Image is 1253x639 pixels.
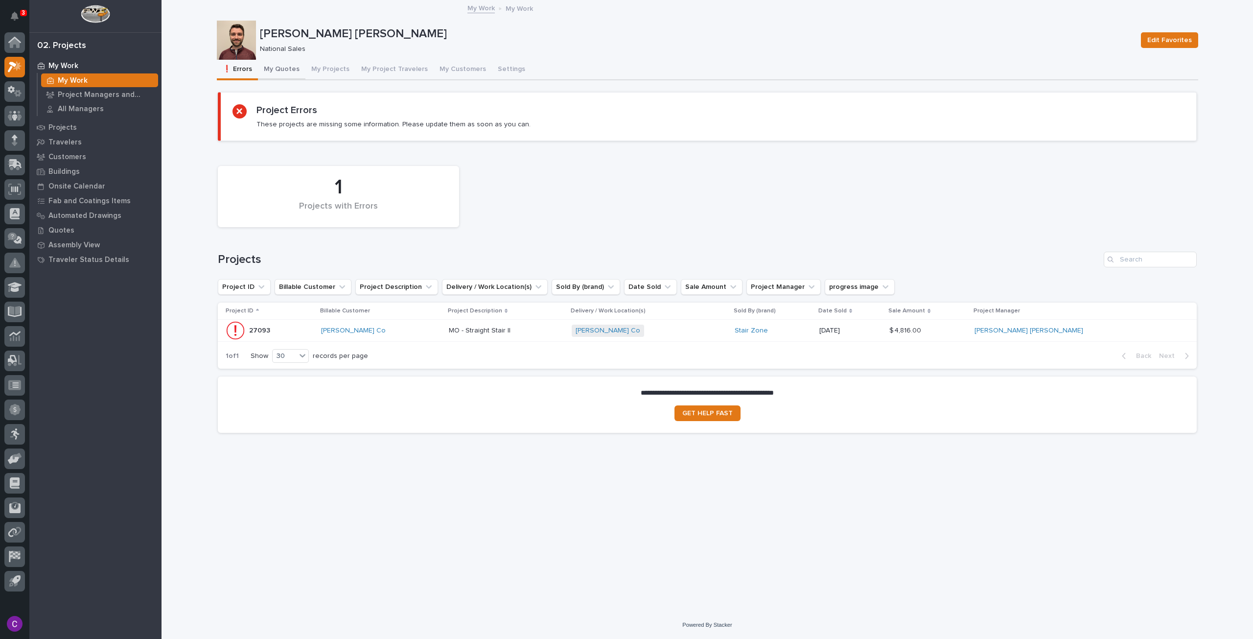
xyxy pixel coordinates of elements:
h2: Project Errors [256,104,317,116]
button: Sale Amount [681,279,743,295]
p: 27093 [249,325,272,335]
p: These projects are missing some information. Please update them as soon as you can. [256,120,531,129]
p: My Work [58,76,88,85]
p: Project Managers and Engineers [58,91,154,99]
p: Customers [48,153,86,162]
a: [PERSON_NAME] [PERSON_NAME] [975,327,1083,335]
p: Project Description [448,306,502,316]
p: Project Manager [974,306,1020,316]
a: My Work [38,73,162,87]
a: All Managers [38,102,162,116]
p: Delivery / Work Location(s) [571,306,646,316]
a: Quotes [29,223,162,237]
button: My Projects [305,60,355,80]
div: Notifications3 [12,12,25,27]
button: ❗ Errors [217,60,258,80]
button: Edit Favorites [1141,32,1198,48]
a: [PERSON_NAME] Co [321,327,386,335]
img: Workspace Logo [81,5,110,23]
p: Automated Drawings [48,212,121,220]
button: Project Manager [746,279,821,295]
a: Stair Zone [735,327,768,335]
div: 1 [234,175,442,200]
p: Projects [48,123,77,132]
p: My Work [48,62,78,71]
a: Customers [29,149,162,164]
p: Onsite Calendar [48,182,105,191]
a: Travelers [29,135,162,149]
a: Project Managers and Engineers [38,88,162,101]
p: [DATE] [819,327,882,335]
a: Onsite Calendar [29,179,162,193]
span: Back [1130,352,1151,360]
button: Next [1155,352,1197,360]
button: Delivery / Work Location(s) [442,279,548,295]
p: Project ID [226,306,254,316]
button: Sold By (brand) [552,279,620,295]
p: records per page [313,352,368,360]
a: Buildings [29,164,162,179]
p: Buildings [48,167,80,176]
p: National Sales [260,45,1129,53]
p: Traveler Status Details [48,256,129,264]
span: Next [1159,352,1181,360]
p: 3 [22,9,25,16]
p: Show [251,352,268,360]
a: GET HELP FAST [674,405,741,421]
button: My Quotes [258,60,305,80]
span: Edit Favorites [1147,34,1192,46]
button: Settings [492,60,531,80]
a: [PERSON_NAME] Co [576,327,640,335]
p: [PERSON_NAME] [PERSON_NAME] [260,27,1133,41]
a: My Work [29,58,162,73]
div: 02. Projects [37,41,86,51]
a: Projects [29,120,162,135]
button: users-avatar [4,614,25,634]
a: Automated Drawings [29,208,162,223]
tr: 2709327093 [PERSON_NAME] Co MO - Straight Stair IIMO - Straight Stair II [PERSON_NAME] Co Stair Z... [218,320,1197,342]
button: Notifications [4,6,25,26]
p: Assembly View [48,241,100,250]
p: Travelers [48,138,82,147]
button: Date Sold [624,279,677,295]
p: Date Sold [818,306,847,316]
button: Back [1114,352,1155,360]
h1: Projects [218,253,1100,267]
button: progress image [825,279,895,295]
a: Assembly View [29,237,162,252]
div: Projects with Errors [234,201,442,222]
p: Sold By (brand) [734,306,776,316]
div: 30 [273,351,296,361]
a: Traveler Status Details [29,252,162,267]
button: My Project Travelers [355,60,434,80]
p: Sale Amount [888,306,925,316]
p: Fab and Coatings Items [48,197,131,206]
p: Quotes [48,226,74,235]
button: Project ID [218,279,271,295]
a: Powered By Stacker [682,622,732,628]
button: Billable Customer [275,279,351,295]
p: MO - Straight Stair II [449,325,512,335]
p: $ 4,816.00 [889,325,923,335]
button: My Customers [434,60,492,80]
p: All Managers [58,105,104,114]
input: Search [1104,252,1197,267]
button: Project Description [355,279,438,295]
p: My Work [506,2,533,13]
a: Fab and Coatings Items [29,193,162,208]
p: 1 of 1 [218,344,247,368]
a: My Work [467,2,495,13]
span: GET HELP FAST [682,410,733,417]
p: Billable Customer [320,306,370,316]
